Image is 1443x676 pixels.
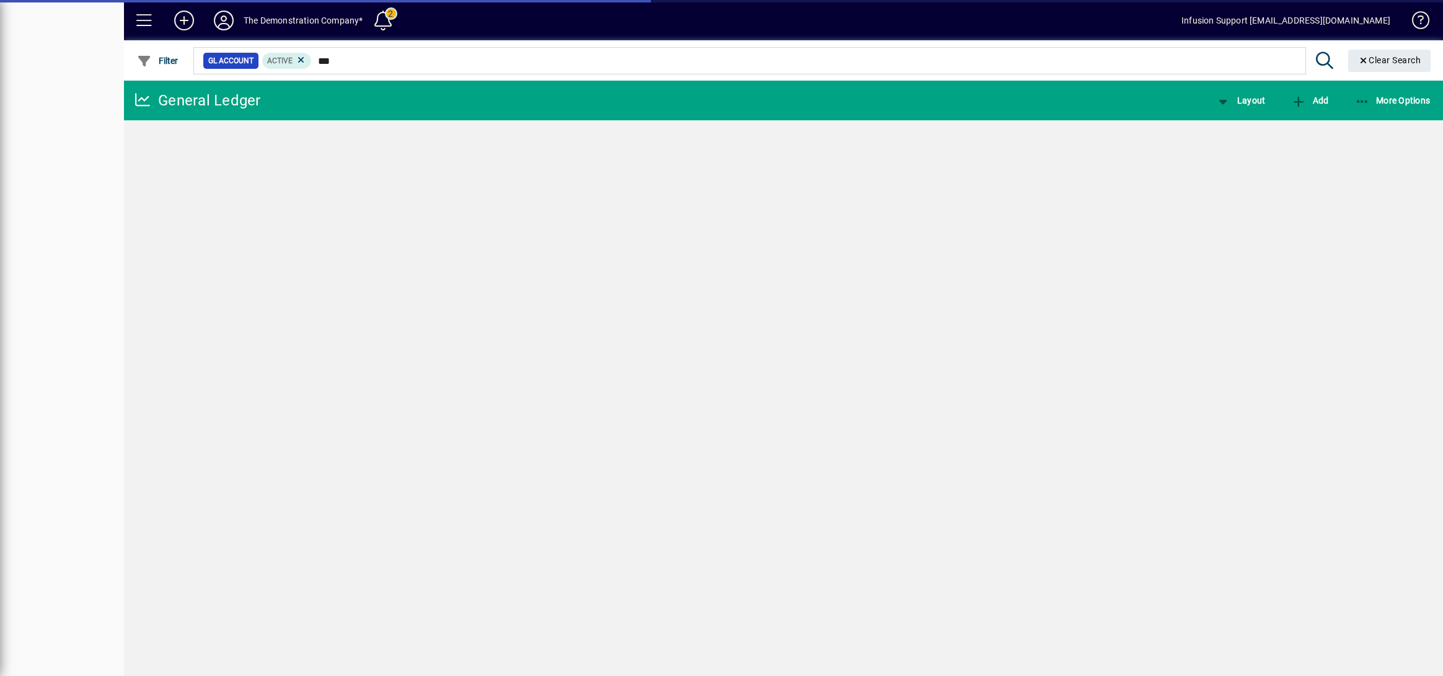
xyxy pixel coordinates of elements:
[1291,96,1328,105] span: Add
[1355,96,1431,105] span: More Options
[262,53,312,69] mat-chip: Activation Status: Active
[1352,89,1434,112] button: More Options
[208,55,254,67] span: GL Account
[1348,50,1431,72] button: Clear
[164,9,204,32] button: Add
[204,9,244,32] button: Profile
[1358,55,1421,65] span: Clear Search
[244,11,363,30] div: The Demonstration Company*
[1403,2,1428,43] a: Knowledge Base
[134,50,182,72] button: Filter
[267,56,293,65] span: Active
[1202,89,1278,112] app-page-header-button: View chart layout
[133,91,261,110] div: General Ledger
[1212,89,1268,112] button: Layout
[137,56,179,66] span: Filter
[1181,11,1390,30] div: Infusion Support [EMAIL_ADDRESS][DOMAIN_NAME]
[1216,96,1265,105] span: Layout
[1288,89,1331,112] button: Add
